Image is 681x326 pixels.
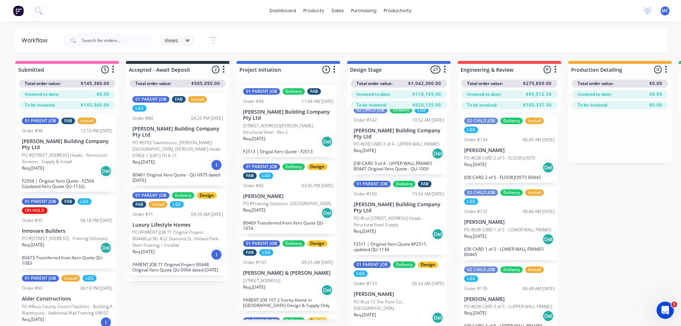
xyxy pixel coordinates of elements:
[464,155,535,161] p: PO #JOB CARD 2 of 5 - FLOOR JOISTS
[132,126,223,138] p: [PERSON_NAME] Building Company Pty Ltd
[418,181,432,187] div: FAB
[132,172,223,183] p: B0461 Original Xero Quote - QU-0975 dated [DATE]
[243,278,280,284] p: [STREET_ADDRESS]
[211,159,222,171] div: I
[25,80,61,87] span: Total order value:
[464,227,551,233] p: PO #JOB CARD 1 of 5 - LOWER WALL FRAMES
[307,317,327,324] div: Design
[22,316,44,323] p: Req. [DATE]
[649,80,662,87] span: $0.00
[354,299,444,312] p: PO #Lot 15 The Point Cct, [GEOGRAPHIC_DATA]
[132,229,223,249] p: PO #PARENT JOB 71 Original Project B0448Lot 90, #22 Diamond St, Holland Park - Steel Framing + In...
[467,80,503,87] span: Total order value:
[464,219,555,225] p: [PERSON_NAME]
[354,261,391,268] div: 01 PARENT JOB
[351,104,447,175] div: 02 CHILD JOBDeliveryLGSOrder #14210:52 AM [DATE][PERSON_NAME] Building Company Pty LtdPO #JOB CAR...
[240,161,336,234] div: 01 PARENT JOBDeliveryDesignFABLGSOrder #4503:45 PM [DATE][PERSON_NAME]PO #Framing Solutions -[GEO...
[300,5,328,16] div: products
[243,183,264,189] div: Order #45
[328,5,348,16] div: sales
[78,198,92,205] div: LGS
[307,88,321,95] div: FAB
[662,8,668,14] span: MC
[464,208,488,215] div: Order #132
[191,115,223,122] div: 04:25 PM [DATE]
[130,189,226,276] div: 01 PARENT JOBDeliveryDesignFABInstallLGSOrder #7109:20 AM [DATE]Luxury Lifestyle HomesPO #PARENT ...
[19,115,115,192] div: 01 PARENT JOBFABInstallOrder #9812:10 PM [DATE][PERSON_NAME] Building Company Pty LtdPO #[STREET_...
[354,202,444,214] p: [PERSON_NAME] Building Company Pty Ltd
[523,102,552,108] span: $180,337.50
[412,102,441,108] span: $924,135.00
[500,118,523,124] div: Delivery
[542,233,554,245] div: Del
[283,164,305,170] div: Delivery
[500,266,523,273] div: Delivery
[390,107,412,113] div: Delivery
[283,88,305,95] div: Delivery
[302,98,333,105] div: 11:04 AM [DATE]
[164,37,178,44] span: Views
[523,208,555,215] div: 06:46 AM [DATE]
[526,91,552,98] span: $95,512.50
[243,220,333,231] p: B0469 Transferred from Xero Quote QU-1074
[464,118,498,124] div: 02 CHILD JOB
[81,102,109,108] span: $145,360.00
[80,285,112,292] div: 06:19 PM [DATE]
[525,118,544,124] div: Install
[82,33,153,48] input: Search for orders...
[22,217,43,224] div: Order #35
[243,173,257,179] div: FAB
[243,284,265,290] p: Req. [DATE]
[243,88,280,95] div: 01 PARENT JOB
[22,138,112,151] p: [PERSON_NAME] Building Company Pty Ltd
[525,266,544,273] div: Install
[243,270,333,276] p: [PERSON_NAME] & [PERSON_NAME]
[500,189,523,196] div: Delivery
[22,36,51,45] div: Workflow
[170,201,184,208] div: LGS
[412,280,444,287] div: 06:54 AM [DATE]
[649,102,662,108] span: $0.00
[380,5,415,16] div: productivity
[22,128,43,134] div: Order #98
[464,127,478,133] div: LGS
[243,249,257,256] div: FAB
[464,175,555,180] p: JOB CARD 2 of 5 - FLOOR JOISTS B0445
[80,128,112,134] div: 12:10 PM [DATE]
[464,198,478,205] div: LGS
[13,5,24,16] img: Factory
[22,198,59,205] div: 01 PARENT JOB
[132,192,169,199] div: 01 PARENT JOB
[132,249,155,255] p: Req. [DATE]
[172,96,186,103] div: FAB
[243,200,331,207] p: PO #Framing Solutions -[GEOGRAPHIC_DATA]
[307,240,327,247] div: Design
[302,259,333,266] div: 09:25 AM [DATE]
[22,285,43,292] div: Order #65
[307,164,327,170] div: Design
[578,80,614,87] span: Total order value:
[464,246,555,257] p: JOB CARD 1 of 5 - LOWER WALL FRAMES B0445
[356,102,387,108] span: To be invoiced:
[432,148,443,159] div: Del
[657,302,674,319] iframe: Intercom live chat
[243,317,280,324] div: 01 PARENT JOB
[25,102,55,108] span: To be invoiced:
[542,310,554,322] div: Del
[523,80,552,87] span: $275,850.00
[393,181,415,187] div: Delivery
[22,118,59,124] div: 01 PARENT JOB
[523,137,555,143] div: 06:45 AM [DATE]
[464,137,488,143] div: Order #134
[149,201,167,208] div: Install
[240,85,336,157] div: 01 PARENT JOBDeliveryFABOrder #9611:04 AM [DATE][PERSON_NAME] Building Company Pty Ltd[STREET_ADD...
[464,147,555,153] p: [PERSON_NAME]
[100,242,112,254] div: Del
[61,118,75,124] div: FAB
[132,96,169,103] div: 01 PARENT JOB
[464,275,478,282] div: LGS
[135,80,171,87] span: Total order value:
[132,105,146,112] div: LGS
[243,193,333,199] p: [PERSON_NAME]
[188,96,207,103] div: Install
